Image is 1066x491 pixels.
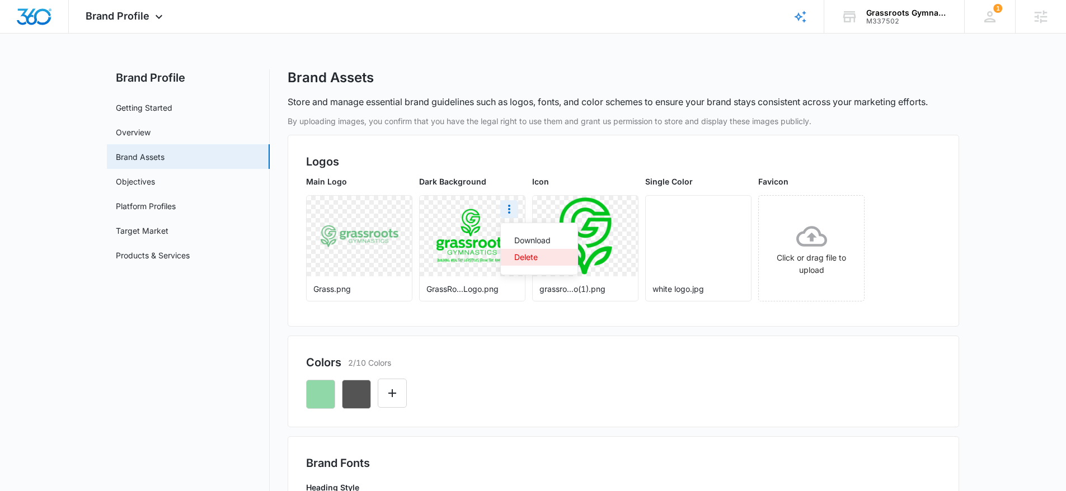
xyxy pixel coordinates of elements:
[306,455,941,471] h2: Brand Fonts
[348,357,391,369] p: 2/10 Colors
[501,232,577,249] button: Download
[866,8,948,17] div: account name
[116,151,165,163] a: Brand Assets
[532,176,638,187] p: Icon
[514,237,551,244] div: Download
[866,17,948,25] div: account id
[426,283,518,295] p: GrassRo...Logo.png
[759,196,864,301] span: Click or drag file to upload
[500,200,518,218] button: More
[116,200,176,212] a: Platform Profiles
[320,225,399,248] img: User uploaded logo
[306,153,941,170] h2: Logos
[652,283,744,295] p: white logo.jpg
[514,232,564,249] a: Download
[539,283,631,295] p: grassro...o(1).png
[306,354,341,371] h2: Colors
[993,4,1002,13] span: 1
[306,176,412,187] p: Main Logo
[116,102,172,114] a: Getting Started
[313,283,405,295] p: Grass.png
[288,115,959,127] p: By uploading images, you confirm that you have the legal right to use them and grant us permissio...
[107,69,270,86] h2: Brand Profile
[645,176,752,187] p: Single Color
[993,4,1002,13] div: notifications count
[116,176,155,187] a: Objectives
[659,206,738,266] img: User uploaded logo
[759,221,864,276] div: Click or drag file to upload
[433,207,512,265] img: User uploaded logo
[116,225,168,237] a: Target Market
[288,69,374,86] h1: Brand Assets
[116,126,151,138] a: Overview
[116,249,190,261] a: Products & Services
[378,379,407,408] button: Edit Color
[514,253,551,261] div: Delete
[86,10,149,22] span: Brand Profile
[555,196,615,276] img: User uploaded logo
[419,176,525,187] p: Dark Background
[758,176,865,187] p: Favicon
[288,95,928,108] p: Store and manage essential brand guidelines such as logos, fonts, and color schemes to ensure you...
[501,249,577,266] button: Delete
